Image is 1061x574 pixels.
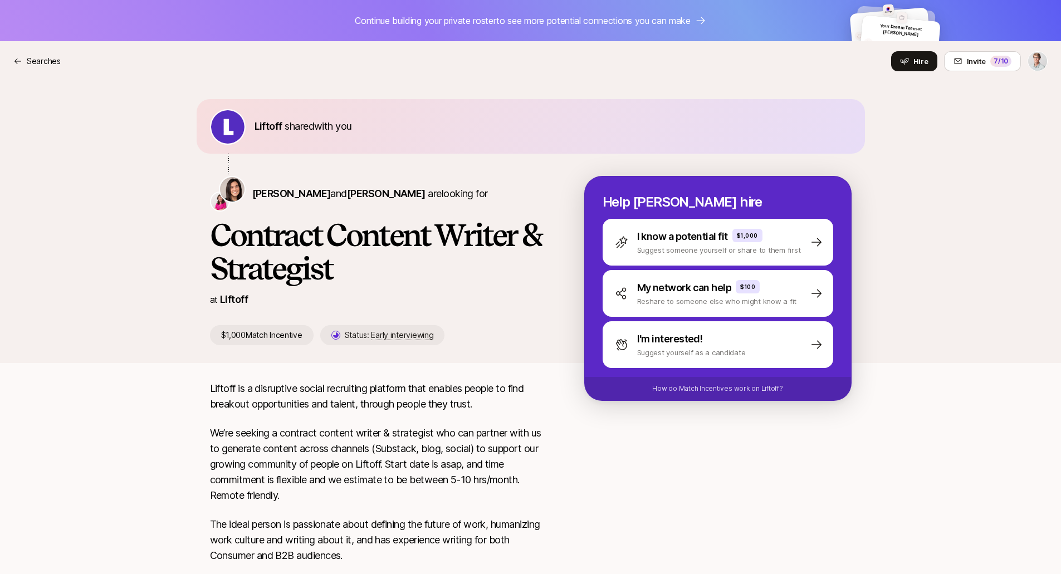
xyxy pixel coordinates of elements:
[252,186,488,202] p: are looking for
[255,119,356,134] p: shared
[864,38,874,48] img: default-avatar.svg
[347,188,426,199] span: [PERSON_NAME]
[496,15,690,26] span: to see more potential connections you can make
[637,244,801,256] p: Suggest someone yourself or share to them first
[255,120,282,132] span: Liftoff
[355,13,690,28] p: Continue building your private roster
[637,347,746,358] p: Suggest yourself as a candidate
[210,517,549,563] p: The ideal person is passionate about defining the future of work, humanizing work culture and wri...
[913,56,928,67] span: Hire
[371,330,433,340] span: Early interviewing
[891,51,937,71] button: Hire
[220,177,245,202] img: Eleanor Morgan
[881,23,922,37] span: Your Dream Team at [PERSON_NAME]
[210,218,549,285] h1: Contract Content Writer & Strategist
[210,292,218,307] p: at
[314,120,352,132] span: with you
[211,193,229,210] img: Emma Frane
[637,229,728,244] p: I know a potential fit
[637,296,797,307] p: Reshare to someone else who might know a fit
[210,425,549,503] p: We’re seeking a contract content writer & strategist who can partner with us to generate content ...
[210,325,314,345] p: $1,000 Match Incentive
[652,384,783,394] p: How do Match Incentives work on Liftoff?
[210,381,549,412] p: Liftoff is a disruptive social recruiting platform that enables people to find breakout opportuni...
[345,328,434,342] p: Status:
[220,292,248,307] p: Liftoff
[740,282,755,291] p: $100
[854,31,864,41] img: default-avatar.svg
[603,194,833,210] p: Help [PERSON_NAME] hire
[637,331,703,347] p: I'm interested!
[896,12,908,23] img: empty-company-logo.svg
[1028,51,1048,71] button: Charlie Vestner
[944,51,1021,71] button: Invite7/10
[876,40,936,52] p: Someone incredible
[211,110,245,144] img: ACg8ocKIuO9-sklR2KvA8ZVJz4iZ_g9wtBiQREC3t8A94l4CTg=s160-c
[637,280,732,296] p: My network can help
[27,55,61,68] p: Searches
[883,4,894,16] img: 08ae74c0_1fa4_41db_bfb6_b641bc9b783f.jpg
[967,56,986,67] span: Invite
[1028,52,1047,71] img: Charlie Vestner
[990,56,1011,67] div: 7 /10
[252,188,331,199] span: [PERSON_NAME]
[737,231,758,240] p: $1,000
[330,188,425,199] span: and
